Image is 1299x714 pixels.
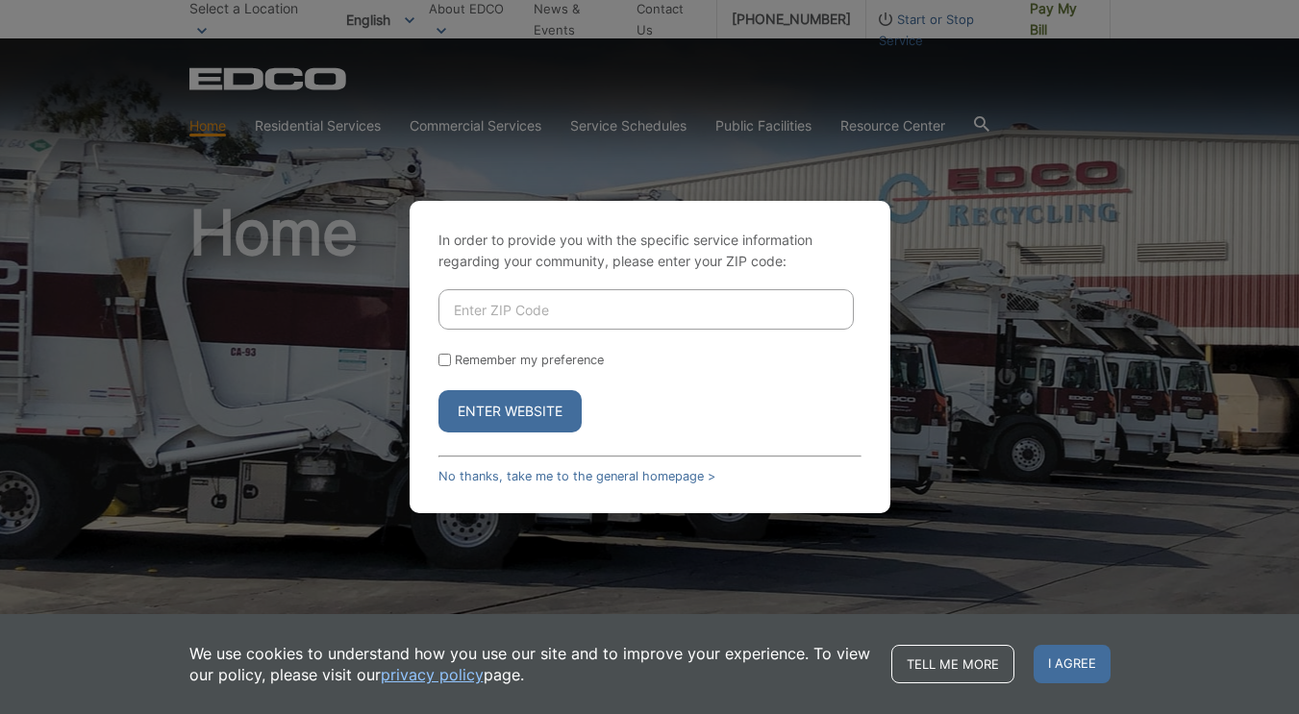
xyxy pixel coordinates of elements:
[455,353,604,367] label: Remember my preference
[438,289,854,330] input: Enter ZIP Code
[438,469,715,483] a: No thanks, take me to the general homepage >
[189,643,872,685] p: We use cookies to understand how you use our site and to improve your experience. To view our pol...
[438,230,862,272] p: In order to provide you with the specific service information regarding your community, please en...
[1034,645,1111,683] span: I agree
[891,645,1014,683] a: Tell me more
[438,390,582,432] button: Enter Website
[381,664,484,685] a: privacy policy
